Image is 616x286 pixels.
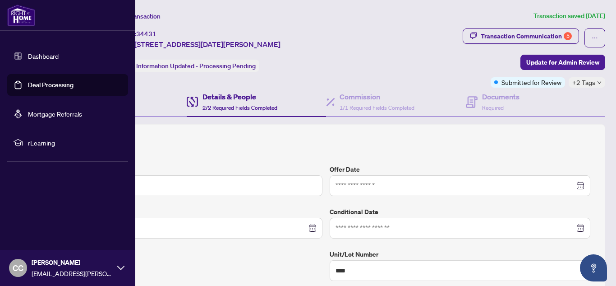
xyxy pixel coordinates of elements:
[330,164,590,174] label: Offer Date
[564,32,572,40] div: 5
[62,249,322,259] label: Exclusive
[112,12,161,20] span: View Transaction
[62,139,590,154] h2: Trade Details
[28,138,122,148] span: rLearning
[136,62,256,70] span: Information Updated - Processing Pending
[482,104,504,111] span: Required
[13,262,23,274] span: CC
[62,207,322,217] label: Firm Date
[572,77,595,88] span: +2 Tags
[501,77,561,87] span: Submitted for Review
[7,5,35,26] img: logo
[482,91,519,102] h4: Documents
[463,28,579,44] button: Transaction Communication5
[520,55,605,70] button: Update for Admin Review
[481,29,572,43] div: Transaction Communication
[202,91,277,102] h4: Details & People
[340,91,414,102] h4: Commission
[112,60,259,72] div: Status:
[202,104,277,111] span: 2/2 Required Fields Completed
[592,35,598,41] span: ellipsis
[533,11,605,21] article: Transaction saved [DATE]
[62,164,322,174] label: Leased Price
[28,52,59,60] a: Dashboard
[28,110,82,118] a: Mortgage Referrals
[330,249,590,259] label: Unit/Lot Number
[136,30,156,38] span: 34431
[597,80,602,85] span: down
[32,268,113,278] span: [EMAIL_ADDRESS][PERSON_NAME][DOMAIN_NAME]
[580,254,607,281] button: Open asap
[330,207,590,217] label: Conditional Date
[340,104,414,111] span: 1/1 Required Fields Completed
[112,39,280,50] span: [DATE][STREET_ADDRESS][DATE][PERSON_NAME]
[32,258,113,267] span: [PERSON_NAME]
[526,55,599,70] span: Update for Admin Review
[28,81,74,89] a: Deal Processing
